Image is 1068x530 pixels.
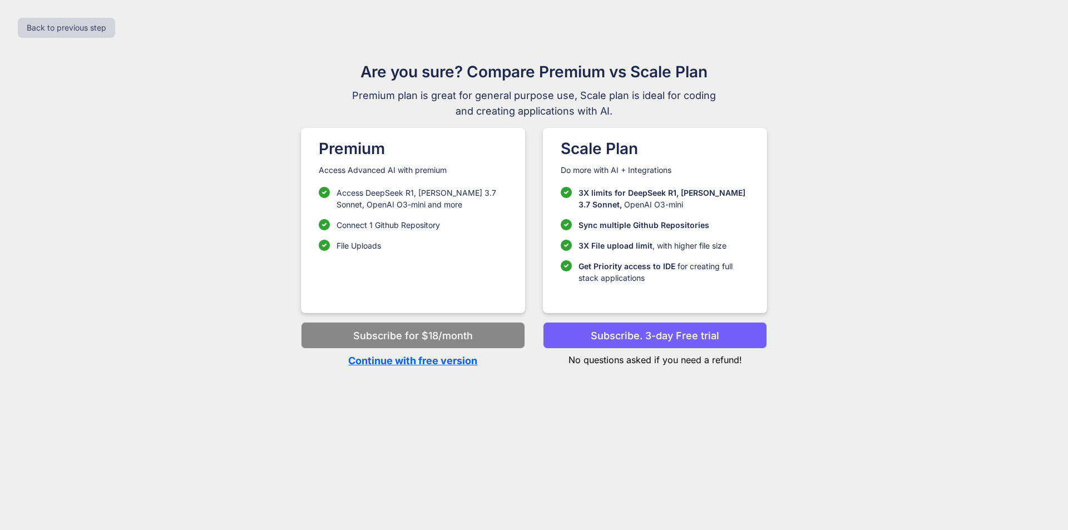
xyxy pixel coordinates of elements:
p: Access DeepSeek R1, [PERSON_NAME] 3.7 Sonnet, OpenAI O3-mini and more [337,187,507,210]
p: , with higher file size [578,240,726,251]
p: Access Advanced AI with premium [319,165,507,176]
p: File Uploads [337,240,381,251]
button: Subscribe. 3-day Free trial [543,322,767,349]
p: Subscribe for $18/month [353,328,473,343]
p: Continue with free version [301,353,525,368]
p: No questions asked if you need a refund! [543,349,767,366]
p: Subscribe. 3-day Free trial [591,328,719,343]
img: checklist [561,219,572,230]
p: Do more with AI + Integrations [561,165,749,176]
span: 3X File upload limit [578,241,652,250]
img: checklist [561,187,572,198]
img: checklist [319,219,330,230]
button: Back to previous step [18,18,115,38]
p: for creating full stack applications [578,260,749,284]
span: Premium plan is great for general purpose use, Scale plan is ideal for coding and creating applic... [347,88,721,119]
p: OpenAI O3-mini [578,187,749,210]
h1: Are you sure? Compare Premium vs Scale Plan [347,60,721,83]
img: checklist [319,187,330,198]
p: Connect 1 Github Repository [337,219,440,231]
span: Get Priority access to IDE [578,261,675,271]
span: 3X limits for DeepSeek R1, [PERSON_NAME] 3.7 Sonnet, [578,188,745,209]
p: Sync multiple Github Repositories [578,219,709,231]
img: checklist [319,240,330,251]
img: checklist [561,240,572,251]
h1: Scale Plan [561,137,749,160]
img: checklist [561,260,572,271]
button: Subscribe for $18/month [301,322,525,349]
h1: Premium [319,137,507,160]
